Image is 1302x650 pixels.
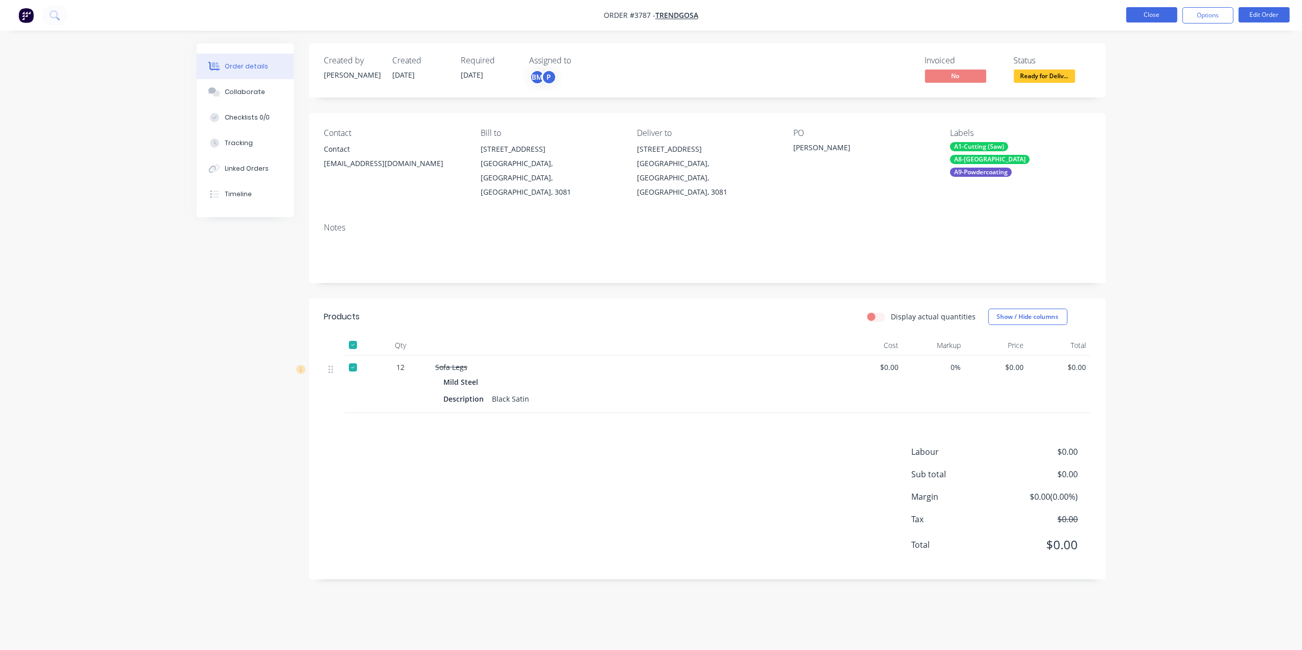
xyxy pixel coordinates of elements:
div: [EMAIL_ADDRESS][DOMAIN_NAME] [324,156,464,171]
div: [GEOGRAPHIC_DATA], [GEOGRAPHIC_DATA], [GEOGRAPHIC_DATA], 3081 [637,156,777,199]
div: Description [444,391,488,406]
div: Black Satin [488,391,534,406]
button: Close [1126,7,1177,22]
span: $0.00 [969,362,1024,373]
div: Order details [225,62,268,71]
div: [GEOGRAPHIC_DATA], [GEOGRAPHIC_DATA], [GEOGRAPHIC_DATA], 3081 [481,156,621,199]
button: Collaborate [197,79,294,105]
span: $0.00 [1002,536,1078,554]
div: Markup [903,335,965,356]
button: Edit Order [1239,7,1290,22]
div: [STREET_ADDRESS] [481,142,621,156]
img: Factory [18,8,34,23]
div: [STREET_ADDRESS][GEOGRAPHIC_DATA], [GEOGRAPHIC_DATA], [GEOGRAPHIC_DATA], 3081 [481,142,621,199]
span: Sofa Legs [436,362,468,372]
span: $0.00 [1002,446,1078,458]
div: Checklists 0/0 [225,113,270,122]
span: 12 [397,362,405,373]
div: Price [965,335,1028,356]
span: Sub total [912,468,1003,480]
span: [DATE] [461,70,484,80]
button: Checklists 0/0 [197,105,294,130]
a: Trendgosa [655,11,698,20]
div: Cost [840,335,903,356]
div: BM [530,69,545,85]
div: [STREET_ADDRESS] [637,142,777,156]
div: Assigned to [530,56,632,65]
div: A1-Cutting (Saw) [950,142,1008,151]
span: Order #3787 - [604,11,655,20]
div: P [541,69,557,85]
span: Ready for Deliv... [1014,69,1075,82]
button: BMP [530,69,557,85]
div: Collaborate [225,87,265,97]
span: $0.00 [1002,513,1078,525]
div: Created [393,56,449,65]
div: Contact [324,128,464,138]
div: Contact[EMAIL_ADDRESS][DOMAIN_NAME] [324,142,464,175]
span: $0.00 [844,362,899,373]
div: Invoiced [925,56,1002,65]
span: Margin [912,491,1003,503]
div: [PERSON_NAME] [794,142,921,156]
div: A8-[GEOGRAPHIC_DATA] [950,155,1030,164]
button: Ready for Deliv... [1014,69,1075,85]
div: [STREET_ADDRESS][GEOGRAPHIC_DATA], [GEOGRAPHIC_DATA], [GEOGRAPHIC_DATA], 3081 [637,142,777,199]
span: Total [912,539,1003,551]
button: Timeline [197,181,294,207]
span: Labour [912,446,1003,458]
div: PO [794,128,934,138]
div: Notes [324,223,1091,233]
div: Total [1028,335,1091,356]
div: Status [1014,56,1091,65]
div: Contact [324,142,464,156]
span: $0.00 [1032,362,1086,373]
button: Tracking [197,130,294,156]
div: A9-Powdercoating [950,168,1012,177]
div: Timeline [225,190,252,199]
div: Qty [370,335,432,356]
div: Tracking [225,138,253,148]
span: [DATE] [393,70,415,80]
span: Tax [912,513,1003,525]
div: [PERSON_NAME] [324,69,381,80]
span: $0.00 [1002,468,1078,480]
div: Labels [950,128,1090,138]
div: Bill to [481,128,621,138]
span: No [925,69,986,82]
div: Required [461,56,517,65]
div: Mild Steel [444,375,483,389]
div: Products [324,311,360,323]
span: $0.00 ( 0.00 %) [1002,491,1078,503]
div: Created by [324,56,381,65]
div: Linked Orders [225,164,269,173]
button: Linked Orders [197,156,294,181]
button: Order details [197,54,294,79]
button: Options [1182,7,1234,24]
button: Show / Hide columns [988,309,1068,325]
span: 0% [907,362,961,373]
div: Deliver to [637,128,777,138]
label: Display actual quantities [891,311,976,322]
